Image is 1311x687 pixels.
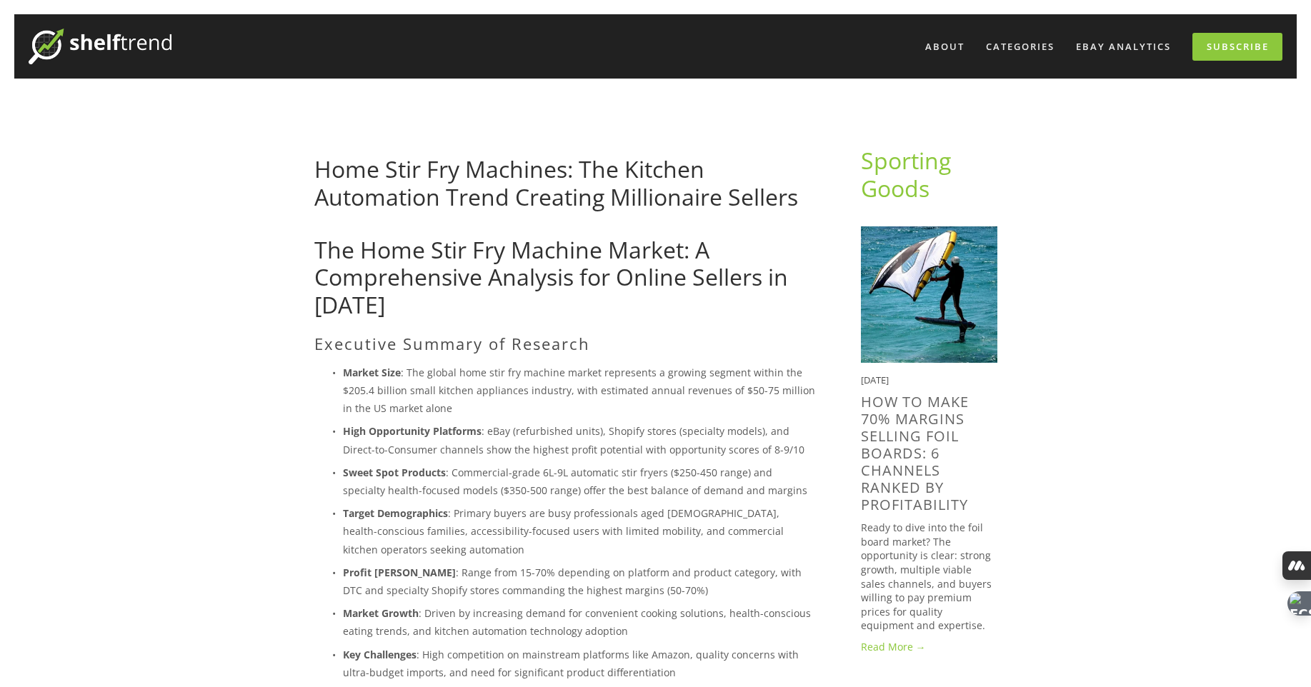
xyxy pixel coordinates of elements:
[343,506,448,520] strong: Target Demographics
[861,640,997,654] a: Read More →
[916,35,974,59] a: About
[343,646,815,681] p: : High competition on mainstream platforms like Amazon, quality concerns with ultra-budget import...
[343,463,815,499] p: : Commercial-grade 6L-9L automatic stir fryers ($250-450 range) and specialty health-focused mode...
[1192,33,1282,61] a: Subscribe
[343,424,482,438] strong: High Opportunity Platforms
[861,521,997,633] p: Ready to dive into the foil board market? The opportunity is clear: strong growth, multiple viabl...
[343,366,401,379] strong: Market Size
[314,154,798,211] a: Home Stir Fry Machines: The Kitchen Automation Trend Creating Millionaire Sellers
[343,466,446,479] strong: Sweet Spot Products
[314,236,815,319] h1: The Home Stir Fry Machine Market: A Comprehensive Analysis for Online Sellers in [DATE]
[343,648,417,661] strong: Key Challenges
[343,422,815,458] p: : eBay (refurbished units), Shopify stores (specialty models), and Direct-to-Consumer channels sh...
[343,563,815,599] p: : Range from 15-70% depending on platform and product category, with DTC and specialty Shopify st...
[29,29,171,64] img: ShelfTrend
[343,504,815,558] p: : Primary buyers are busy professionals aged [DEMOGRAPHIC_DATA], health-conscious families, acces...
[861,392,969,514] a: How to Make 70% Margins Selling Foil Boards: 6 Channels Ranked by Profitability
[343,604,815,640] p: : Driven by increasing demand for convenient cooking solutions, health-conscious eating trends, a...
[861,145,957,203] a: Sporting Goods
[343,606,419,620] strong: Market Growth
[861,226,997,363] img: How to Make 70% Margins Selling Foil Boards: 6 Channels Ranked by Profitability
[343,566,456,579] strong: Profit [PERSON_NAME]
[343,363,815,418] p: : The global home stir fry machine market represents a growing segment within the $205.4 billion ...
[1067,35,1180,59] a: eBay Analytics
[861,373,889,386] time: [DATE]
[314,334,815,353] h2: Executive Summary of Research
[977,35,1064,59] div: Categories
